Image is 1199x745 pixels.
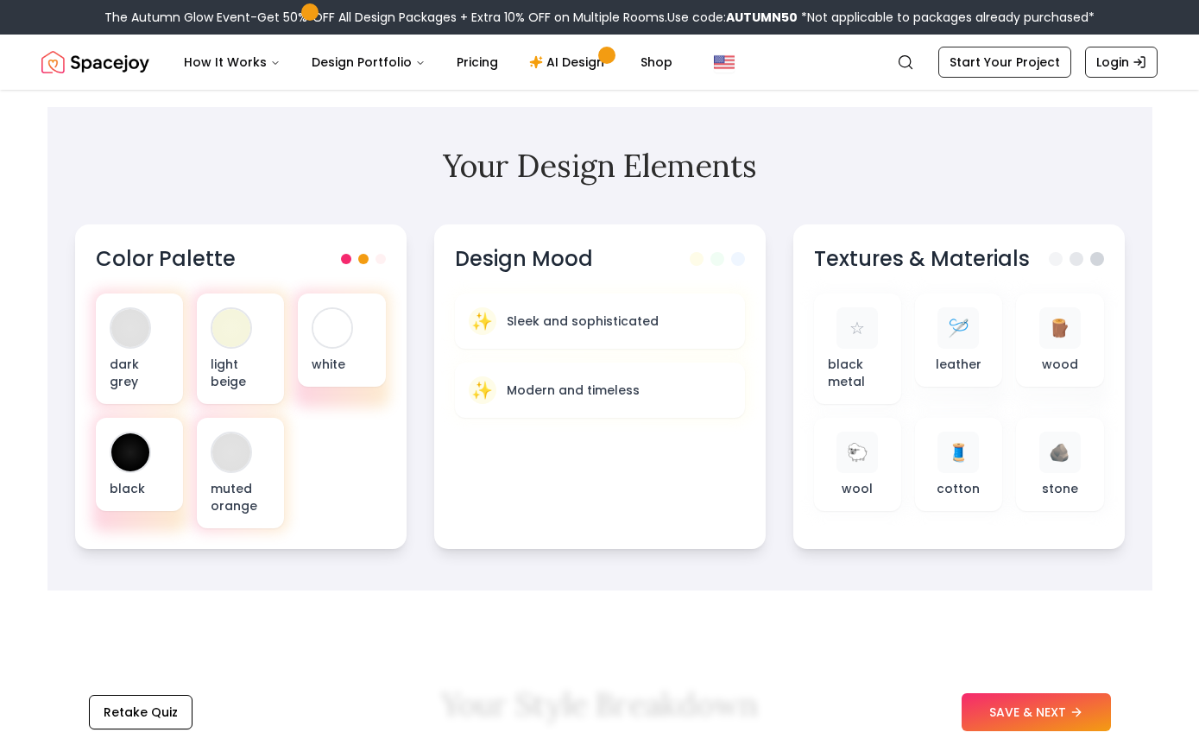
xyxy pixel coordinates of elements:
span: 🐑 [847,440,868,464]
span: ✨ [471,378,493,402]
p: leather [936,356,981,373]
span: 🧵 [948,440,969,464]
span: *Not applicable to packages already purchased* [798,9,1095,26]
p: black metal [828,356,887,390]
h3: Color Palette [96,245,236,273]
button: Retake Quiz [89,695,192,729]
p: cotton [937,480,980,497]
p: wood [1042,356,1078,373]
a: AI Design [515,45,623,79]
img: Spacejoy Logo [41,45,149,79]
a: Start Your Project [938,47,1071,78]
h3: Design Mood [455,245,593,273]
button: Design Portfolio [298,45,439,79]
p: Sleek and sophisticated [507,313,659,330]
a: Pricing [443,45,512,79]
p: white [312,356,371,373]
span: 🪵 [1049,316,1070,340]
nav: Global [41,35,1158,90]
p: black [110,480,169,497]
b: AUTUMN50 [726,9,798,26]
span: ☆ [849,316,865,340]
img: United States [714,52,735,73]
span: 🪡 [948,316,969,340]
p: wool [842,480,873,497]
div: The Autumn Glow Event-Get 50% OFF All Design Packages + Extra 10% OFF on Multiple Rooms. [104,9,1095,26]
h3: Textures & Materials [814,245,1030,273]
p: light beige [211,356,270,390]
a: Login [1085,47,1158,78]
nav: Main [170,45,686,79]
p: stone [1042,480,1078,497]
a: Spacejoy [41,45,149,79]
h2: Your Design Elements [75,148,1125,183]
p: muted orange [211,480,270,515]
span: 🪨 [1049,440,1070,464]
span: ✨ [471,309,493,333]
span: Use code: [667,9,798,26]
button: How It Works [170,45,294,79]
p: Modern and timeless [507,382,640,399]
p: dark grey [110,356,169,390]
a: Shop [627,45,686,79]
button: SAVE & NEXT [962,693,1111,731]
